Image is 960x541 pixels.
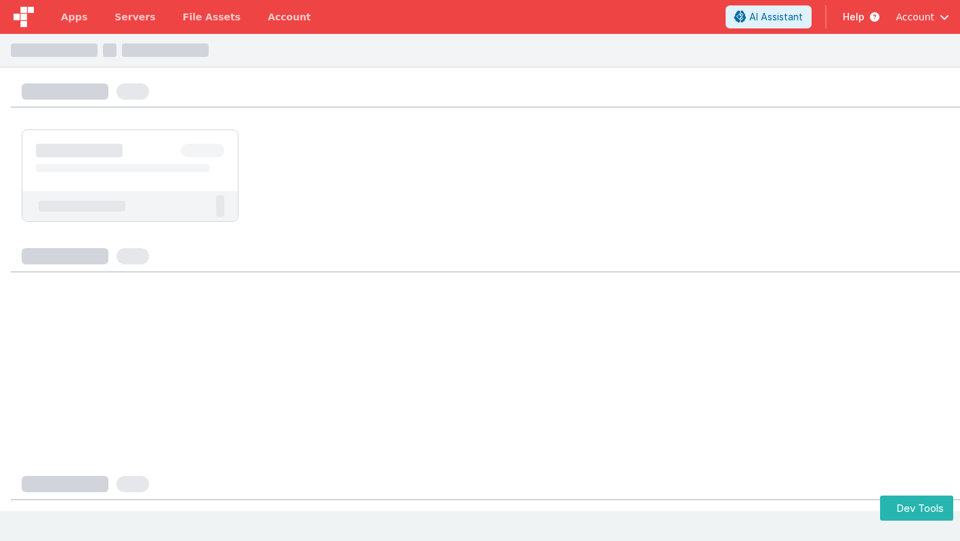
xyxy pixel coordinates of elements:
[749,10,803,24] span: AI Assistant
[726,5,812,28] button: AI Assistant
[896,10,949,24] button: Account
[61,10,87,24] span: Apps
[183,10,241,24] span: File Assets
[843,10,864,24] span: Help
[896,10,934,24] span: Account
[880,496,953,521] button: Dev Tools
[114,10,155,24] span: Servers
